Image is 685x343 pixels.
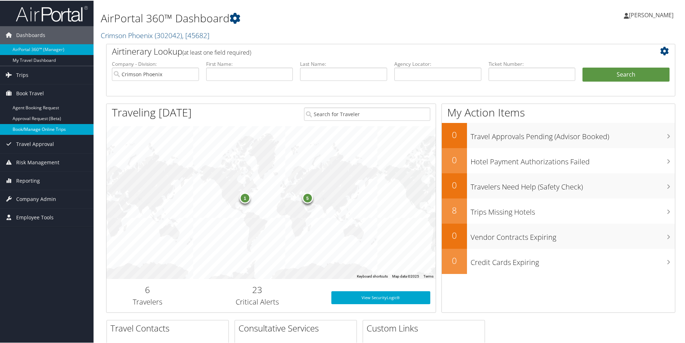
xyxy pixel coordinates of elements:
[112,104,192,119] h1: Traveling [DATE]
[442,248,675,273] a: 0Credit Cards Expiring
[442,128,467,140] h2: 0
[112,283,183,295] h2: 6
[112,296,183,306] h3: Travelers
[16,134,54,152] span: Travel Approval
[155,30,182,40] span: ( 302042 )
[194,296,321,306] h3: Critical Alerts
[239,321,357,334] h2: Consultative Services
[471,127,675,141] h3: Travel Approvals Pending (Advisor Booked)
[16,5,88,22] img: airportal-logo.png
[108,269,132,278] img: Google
[471,178,675,191] h3: Travelers Need Help (Safety Check)
[16,171,40,189] span: Reporting
[206,60,293,67] label: First Name:
[112,60,199,67] label: Company - Division:
[423,274,434,278] a: Terms (opens in new tab)
[442,104,675,119] h1: My Action Items
[442,178,467,191] h2: 0
[112,45,622,57] h2: Airtinerary Lookup
[442,229,467,241] h2: 0
[367,321,485,334] h2: Custom Links
[471,203,675,216] h3: Trips Missing Hotels
[582,67,670,81] button: Search
[471,253,675,267] h3: Credit Cards Expiring
[442,254,467,266] h2: 0
[442,203,467,216] h2: 8
[16,65,28,83] span: Trips
[304,107,430,120] input: Search for Traveler
[16,189,56,207] span: Company Admin
[101,30,209,40] a: Crimson Phoenix
[110,321,228,334] h2: Travel Contacts
[16,153,59,171] span: Risk Management
[624,4,681,25] a: [PERSON_NAME]
[331,291,430,303] a: View SecurityLogic®
[442,153,467,165] h2: 0
[300,60,387,67] label: Last Name:
[240,192,250,203] div: 1
[108,269,132,278] a: Open this area in Google Maps (opens a new window)
[182,30,209,40] span: , [ 45682 ]
[442,147,675,173] a: 0Hotel Payment Authorizations Failed
[357,273,388,278] button: Keyboard shortcuts
[394,60,481,67] label: Agency Locator:
[182,48,251,56] span: (at least one field required)
[442,198,675,223] a: 8Trips Missing Hotels
[442,223,675,248] a: 0Vendor Contracts Expiring
[16,26,45,44] span: Dashboards
[101,10,487,25] h1: AirPortal 360™ Dashboard
[392,274,419,278] span: Map data ©2025
[16,208,54,226] span: Employee Tools
[489,60,576,67] label: Ticket Number:
[471,152,675,166] h3: Hotel Payment Authorizations Failed
[471,228,675,242] h3: Vendor Contracts Expiring
[442,173,675,198] a: 0Travelers Need Help (Safety Check)
[442,122,675,147] a: 0Travel Approvals Pending (Advisor Booked)
[629,10,673,18] span: [PERSON_NAME]
[302,192,313,202] div: 5
[194,283,321,295] h2: 23
[16,84,44,102] span: Book Travel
